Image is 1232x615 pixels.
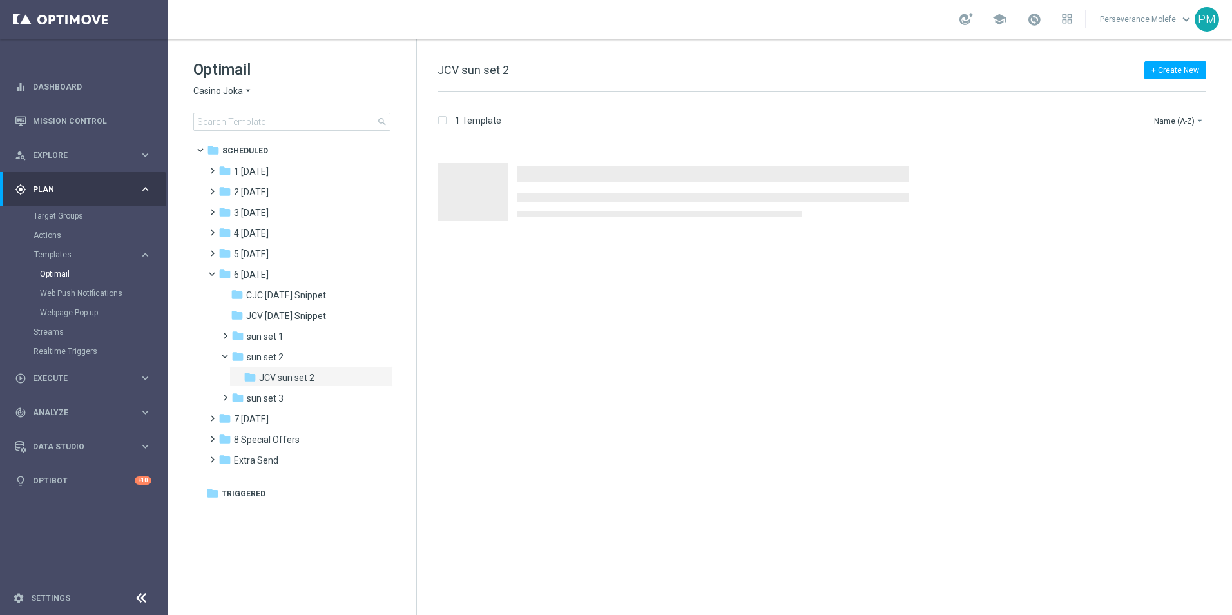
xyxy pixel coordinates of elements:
[234,186,269,198] span: 2 Wednesday
[15,184,26,195] i: gps_fixed
[40,269,134,279] a: Optimail
[222,488,265,500] span: Triggered
[259,372,314,384] span: JCV sun set 2
[33,70,151,104] a: Dashboard
[193,113,390,131] input: Search Template
[218,226,231,239] i: folder
[247,331,284,342] span: sun set 1
[33,375,139,382] span: Execute
[1179,12,1193,26] span: keyboard_arrow_down
[15,441,139,453] div: Data Studio
[231,391,244,404] i: folder
[34,230,134,240] a: Actions
[139,406,151,418] i: keyboard_arrow_right
[139,249,151,261] i: keyboard_arrow_right
[34,322,166,342] div: Streams
[231,329,244,342] i: folder
[139,183,151,195] i: keyboard_arrow_right
[425,136,1229,225] div: Press SPACE to select this row.
[234,228,269,239] span: 4 Friday
[14,373,152,384] div: play_circle_outline Execute keyboard_arrow_right
[34,251,126,259] span: Templates
[33,104,151,138] a: Mission Control
[34,245,166,322] div: Templates
[231,288,244,301] i: folder
[234,248,269,260] span: 5 Saturday
[15,104,151,138] div: Mission Control
[15,373,139,384] div: Execute
[15,407,26,418] i: track_changes
[31,594,70,602] a: Settings
[33,464,135,498] a: Optibot
[231,350,244,363] i: folder
[1144,61,1206,79] button: + Create New
[455,115,501,126] p: 1 Template
[218,412,231,425] i: folder
[14,407,152,418] div: track_changes Analyze keyboard_arrow_right
[135,476,151,485] div: +10
[222,145,268,157] span: Scheduled
[193,85,253,97] button: Casino Joka arrow_drop_down
[207,144,220,157] i: folder
[193,59,390,80] h1: Optimail
[15,407,139,418] div: Analyze
[234,207,269,219] span: 3 Thursday
[1099,10,1195,29] a: Perseverance Molefekeyboard_arrow_down
[243,85,253,97] i: arrow_drop_down
[40,284,166,303] div: Web Push Notifications
[40,303,166,322] div: Webpage Pop-up
[33,443,139,451] span: Data Studio
[206,487,219,500] i: folder
[15,150,139,161] div: Explore
[13,592,24,604] i: settings
[234,454,278,466] span: Extra Send
[15,475,26,487] i: lightbulb
[33,409,139,416] span: Analyze
[139,372,151,384] i: keyboard_arrow_right
[218,433,231,445] i: folder
[438,63,509,77] span: JCV sun set 2
[246,289,326,301] span: CJC Sunday Snippet
[40,307,134,318] a: Webpage Pop-up
[218,268,231,280] i: folder
[218,185,231,198] i: folder
[246,310,326,322] span: JCV Sunday Snippet
[34,346,134,356] a: Realtime Triggers
[1195,115,1205,126] i: arrow_drop_down
[1153,113,1206,128] button: Name (A-Z)arrow_drop_down
[15,70,151,104] div: Dashboard
[15,81,26,93] i: equalizer
[992,12,1006,26] span: school
[218,247,231,260] i: folder
[34,251,139,259] div: Templates
[14,184,152,195] button: gps_fixed Plan keyboard_arrow_right
[40,264,166,284] div: Optimail
[139,440,151,453] i: keyboard_arrow_right
[14,116,152,126] button: Mission Control
[14,82,152,92] button: equalizer Dashboard
[15,184,139,195] div: Plan
[14,150,152,161] button: person_search Explore keyboard_arrow_right
[34,226,166,245] div: Actions
[244,371,256,384] i: folder
[218,206,231,219] i: folder
[247,351,284,363] span: sun set 2
[34,249,152,260] div: Templates keyboard_arrow_right
[14,476,152,486] button: lightbulb Optibot +10
[34,327,134,337] a: Streams
[40,288,134,298] a: Web Push Notifications
[247,393,284,404] span: sun set 3
[377,117,387,127] span: search
[234,269,269,280] span: 6 Sunday
[218,453,231,466] i: folder
[231,309,244,322] i: folder
[14,442,152,452] button: Data Studio keyboard_arrow_right
[15,464,151,498] div: Optibot
[218,164,231,177] i: folder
